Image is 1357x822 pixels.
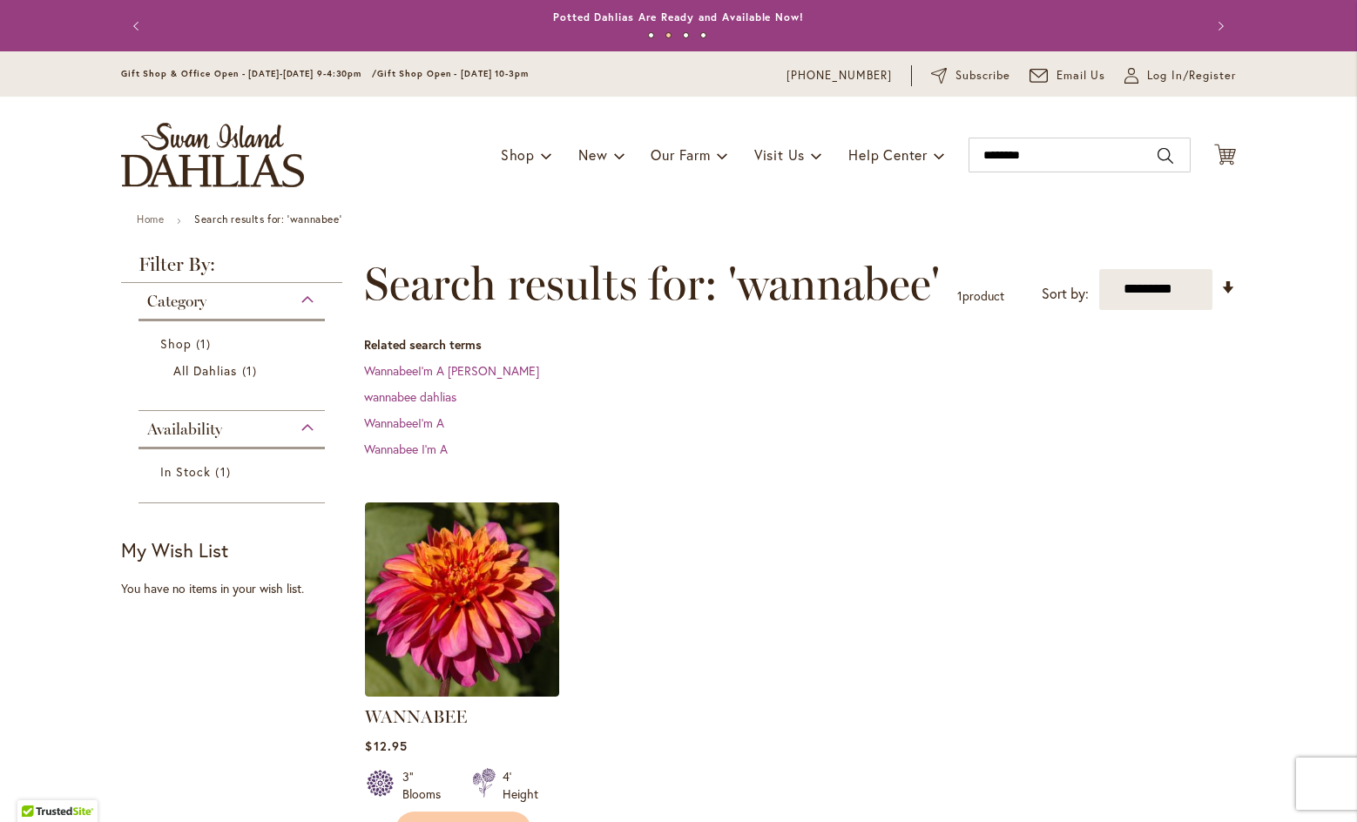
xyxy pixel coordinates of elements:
[377,68,529,79] span: Gift Shop Open - [DATE] 10-3pm
[651,145,710,164] span: Our Farm
[683,32,689,38] button: 3 of 4
[173,361,294,380] a: All Dahlias
[1147,67,1236,84] span: Log In/Register
[160,463,211,480] span: In Stock
[1030,67,1106,84] a: Email Us
[364,258,940,310] span: Search results for: 'wannabee'
[957,287,962,304] span: 1
[754,145,805,164] span: Visit Us
[196,334,215,353] span: 1
[364,336,1236,354] dt: Related search terms
[503,768,538,803] div: 4' Height
[665,32,672,38] button: 2 of 4
[1124,67,1236,84] a: Log In/Register
[553,10,804,24] a: Potted Dahlias Are Ready and Available Now!
[1201,9,1236,44] button: Next
[242,361,261,380] span: 1
[121,123,304,187] a: store logo
[364,388,456,405] a: wannabee dahlias
[787,67,892,84] a: [PHONE_NUMBER]
[121,537,228,563] strong: My Wish List
[848,145,928,164] span: Help Center
[160,335,192,352] span: Shop
[955,67,1010,84] span: Subscribe
[365,502,559,697] img: WANNABEE
[121,255,342,283] strong: Filter By:
[364,441,448,457] a: Wannabee I'm A
[931,67,1010,84] a: Subscribe
[194,212,341,226] strong: Search results for: 'wannabee'
[121,68,377,79] span: Gift Shop & Office Open - [DATE]-[DATE] 9-4:30pm /
[160,334,307,353] a: Shop
[173,362,238,379] span: All Dahlias
[501,145,535,164] span: Shop
[957,282,1004,310] p: product
[364,414,444,431] a: WannabeeI'm A
[364,362,539,379] a: WannabeeI'm A [PERSON_NAME]
[147,292,206,311] span: Category
[365,684,559,700] a: WANNABEE
[160,462,307,481] a: In Stock 1
[402,768,451,803] div: 3" Blooms
[1042,278,1089,310] label: Sort by:
[121,580,354,597] div: You have no items in your wish list.
[365,706,467,727] a: WANNABEE
[365,738,407,754] span: $12.95
[648,32,654,38] button: 1 of 4
[137,212,164,226] a: Home
[121,9,156,44] button: Previous
[578,145,607,164] span: New
[147,420,222,439] span: Availability
[700,32,706,38] button: 4 of 4
[1057,67,1106,84] span: Email Us
[215,462,234,481] span: 1
[13,760,62,809] iframe: Launch Accessibility Center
